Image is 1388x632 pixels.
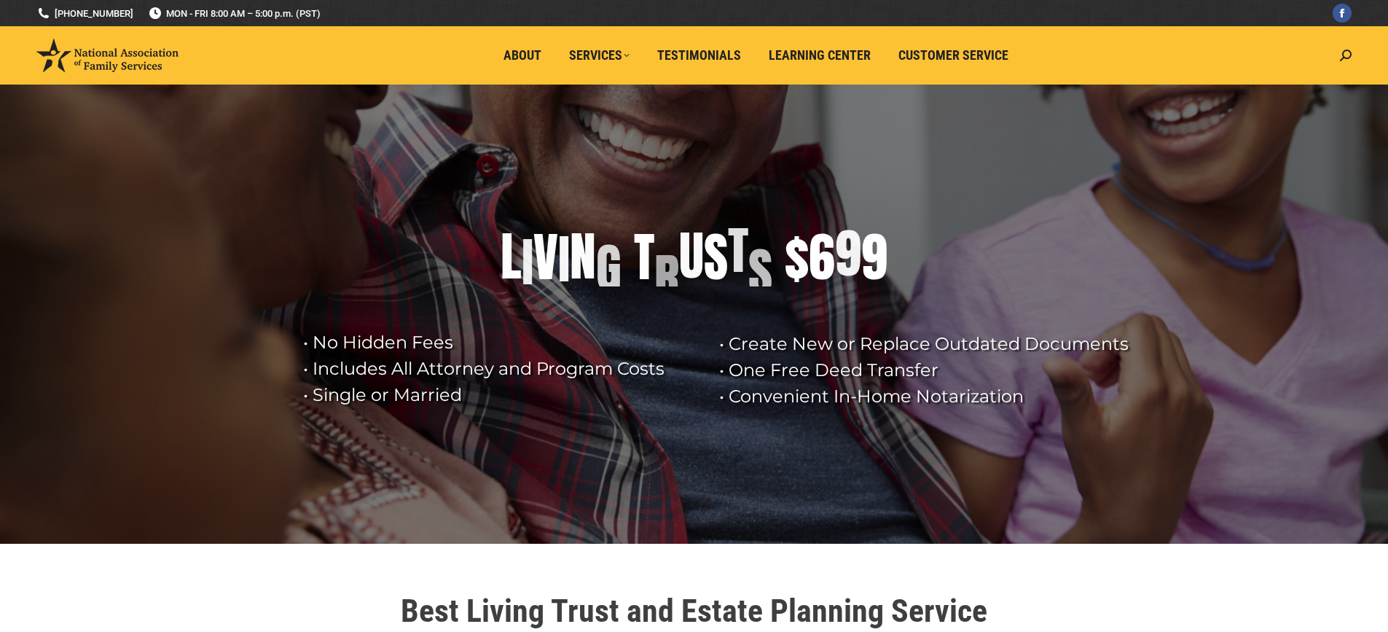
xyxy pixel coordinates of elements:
[503,47,541,63] span: About
[647,42,751,69] a: Testimonials
[704,228,728,286] div: S
[533,228,558,286] div: V
[748,243,772,302] div: S
[719,331,1142,410] rs-layer: • Create New or Replace Outdated Documents • One Free Deed Transfer • Convenient In-Home Notariza...
[758,42,881,69] a: Learning Center
[835,225,861,283] div: 9
[861,228,887,286] div: 9
[785,228,809,286] div: $
[522,233,533,292] div: I
[501,227,522,286] div: L
[569,47,630,63] span: Services
[888,42,1019,69] a: Customer Service
[558,230,570,289] div: I
[679,227,704,285] div: U
[634,228,654,286] div: T
[493,42,552,69] a: About
[654,249,679,308] div: R
[570,227,596,286] div: N
[728,221,748,279] div: T
[36,39,179,72] img: National Association of Family Services
[898,47,1008,63] span: Customer Service
[596,239,622,297] div: G
[148,7,321,20] span: MON - FRI 8:00 AM – 5:00 p.m. (PST)
[1333,4,1352,23] a: Facebook page opens in new window
[769,47,871,63] span: Learning Center
[303,329,701,408] rs-layer: • No Hidden Fees • Includes All Attorney and Program Costs • Single or Married
[657,47,741,63] span: Testimonials
[286,595,1102,627] h1: Best Living Trust and Estate Planning Service
[36,7,133,20] a: [PHONE_NUMBER]
[809,228,835,286] div: 6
